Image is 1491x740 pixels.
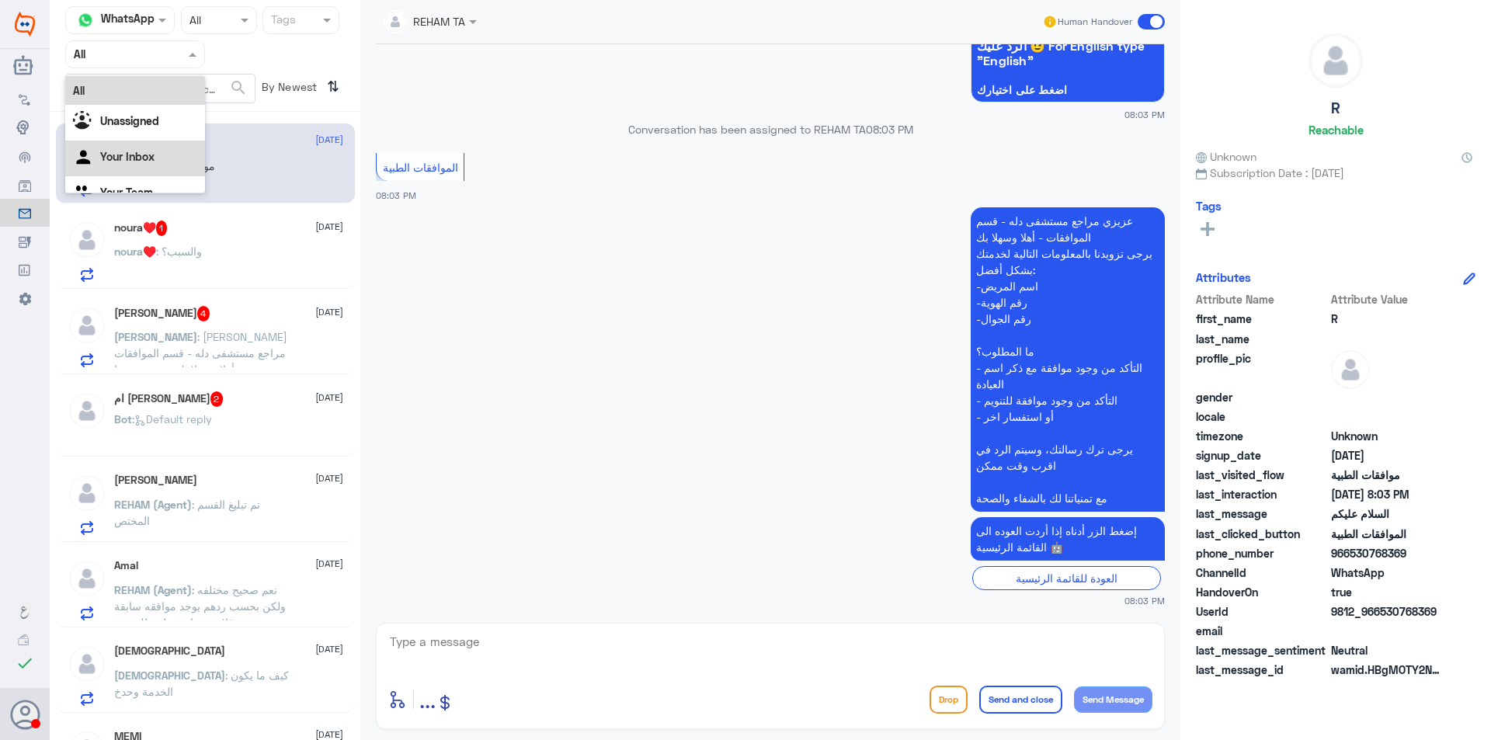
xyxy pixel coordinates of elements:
[1196,389,1328,405] span: gender
[210,391,224,407] span: 2
[1196,642,1328,658] span: last_message_sentiment
[1196,505,1328,522] span: last_message
[1196,467,1328,483] span: last_visited_flow
[255,74,321,105] span: By Newest
[1124,594,1165,607] span: 08:03 PM
[930,686,968,714] button: Drop
[376,190,416,200] span: 08:03 PM
[114,245,156,258] span: noura♥️
[1196,447,1328,464] span: signup_date
[1331,408,1444,425] span: null
[1331,623,1444,639] span: null
[114,583,286,629] span: : نعم صحيح مختلفه ولكن بحسب ردهم يوجد موافقه سابقة فلايوجد داعي طبي للجديده
[16,654,34,672] i: check
[1196,350,1328,386] span: profile_pic
[376,121,1165,137] p: Conversation has been assigned to REHAM TA
[114,221,168,236] h5: noura♥️
[315,642,343,656] span: [DATE]
[197,306,210,321] span: 4
[1331,99,1340,117] h5: R
[114,330,287,539] span: : [PERSON_NAME] مراجع مستشفى دله - قسم الموافقات - أهلا وسهلا بك يرجى تزويدنا بالمعلومات التالية ...
[315,133,343,147] span: [DATE]
[315,471,343,485] span: [DATE]
[1331,642,1444,658] span: 0
[114,559,138,572] h5: Amal
[74,9,97,32] img: whatsapp.png
[419,682,436,717] button: ...
[73,147,96,170] img: yourInbox.svg
[1309,34,1362,87] img: defaultAdmin.png
[1309,123,1364,137] h6: Reachable
[1196,311,1328,327] span: first_name
[1196,148,1256,165] span: Unknown
[114,498,192,511] span: REHAM (Agent)
[1331,447,1444,464] span: 2025-10-06T17:03:23.31Z
[971,517,1165,561] p: 6/10/2025, 8:03 PM
[327,74,339,99] i: ⇅
[971,207,1165,512] p: 6/10/2025, 8:03 PM
[1196,603,1328,620] span: UserId
[1196,662,1328,678] span: last_message_id
[1331,291,1444,307] span: Attribute Value
[68,306,106,345] img: defaultAdmin.png
[977,84,1159,96] span: اضغط على اختيارك
[229,75,248,101] button: search
[315,220,343,234] span: [DATE]
[15,12,35,36] img: Widebot Logo
[114,330,197,343] span: [PERSON_NAME]
[1331,428,1444,444] span: Unknown
[73,182,96,206] img: yourTeam.svg
[68,391,106,430] img: defaultAdmin.png
[100,150,155,163] b: Your Inbox
[269,11,296,31] div: Tags
[10,700,40,729] button: Avatar
[1331,526,1444,542] span: الموافقات الطبية
[1331,584,1444,600] span: true
[1196,623,1328,639] span: email
[114,391,224,407] h5: ام نايف
[1196,486,1328,502] span: last_interaction
[114,583,192,596] span: REHAM (Agent)
[100,186,153,199] b: Your Team
[1331,350,1370,389] img: defaultAdmin.png
[1196,565,1328,581] span: ChannelId
[73,111,96,134] img: Unassigned.svg
[132,412,212,426] span: : Default reply
[114,669,225,682] span: [DEMOGRAPHIC_DATA]
[315,391,343,405] span: [DATE]
[383,161,458,174] span: الموافقات الطبية
[315,305,343,319] span: [DATE]
[1058,15,1132,29] span: Human Handover
[1331,545,1444,561] span: 966530768369
[68,474,106,512] img: defaultAdmin.png
[156,245,202,258] span: : والسبب؟
[1331,662,1444,678] span: wamid.HBgMOTY2NTMwNzY4MzY5FQIAEhggQUNEREY2NEZDMzExQUQzOUZEMTc0MTFFREExMUMzOEQA
[68,221,106,259] img: defaultAdmin.png
[1196,408,1328,425] span: locale
[100,114,159,127] b: Unassigned
[315,557,343,571] span: [DATE]
[1331,505,1444,522] span: السلام عليكم
[156,221,168,236] span: 1
[1196,291,1328,307] span: Attribute Name
[68,559,106,598] img: defaultAdmin.png
[229,78,248,97] span: search
[1196,526,1328,542] span: last_clicked_button
[1331,389,1444,405] span: null
[1196,331,1328,347] span: last_name
[1196,165,1475,181] span: Subscription Date : [DATE]
[66,75,255,102] input: Search by Name, Local etc…
[68,644,106,683] img: defaultAdmin.png
[1196,545,1328,561] span: phone_number
[979,686,1062,714] button: Send and close
[114,474,197,487] h5: خالد شولان
[1331,603,1444,620] span: 9812_966530768369
[73,84,85,97] b: All
[419,685,436,713] span: ...
[972,566,1161,590] div: العودة للقائمة الرئيسية
[1196,270,1251,284] h6: Attributes
[1124,108,1165,121] span: 08:03 PM
[1331,486,1444,502] span: 2025-10-06T17:03:38.707Z
[1331,311,1444,327] span: R
[114,412,132,426] span: Bot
